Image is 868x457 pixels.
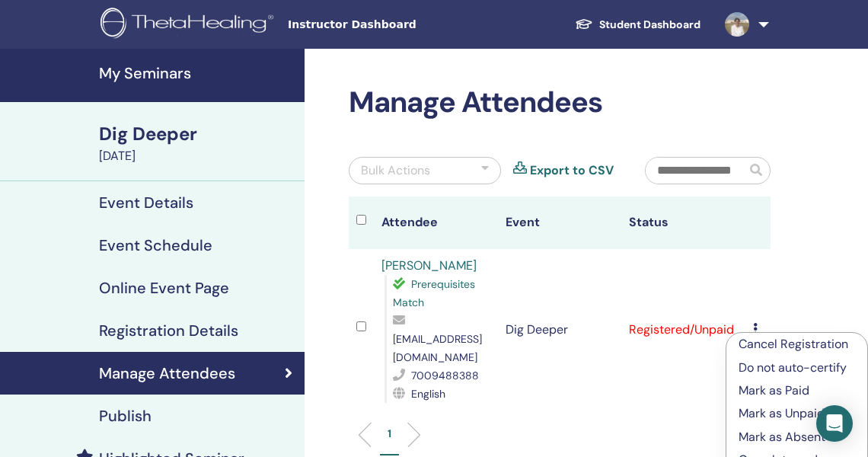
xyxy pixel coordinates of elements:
[575,18,593,30] img: graduation-cap-white.svg
[99,64,295,82] h4: My Seminars
[99,364,235,382] h4: Manage Attendees
[99,279,229,297] h4: Online Event Page
[101,8,279,42] img: logo.png
[725,12,749,37] img: default.jpg
[381,257,477,273] a: [PERSON_NAME]
[388,426,391,442] p: 1
[393,277,475,309] span: Prerequisites Match
[739,335,855,353] p: Cancel Registration
[99,147,295,165] div: [DATE]
[99,321,238,340] h4: Registration Details
[99,236,212,254] h4: Event Schedule
[349,85,771,120] h2: Manage Attendees
[411,369,479,382] span: 7009488388
[361,161,430,180] div: Bulk Actions
[393,332,482,364] span: [EMAIL_ADDRESS][DOMAIN_NAME]
[99,407,152,425] h4: Publish
[739,404,855,423] p: Mark as Unpaid
[374,197,498,249] th: Attendee
[739,428,855,446] p: Mark as Absent
[288,17,516,33] span: Instructor Dashboard
[739,382,855,400] p: Mark as Paid
[99,193,193,212] h4: Event Details
[99,121,295,147] div: Dig Deeper
[563,11,713,39] a: Student Dashboard
[498,249,622,411] td: Dig Deeper
[621,197,745,249] th: Status
[816,405,853,442] div: Open Intercom Messenger
[411,387,445,401] span: English
[530,161,614,180] a: Export to CSV
[739,359,855,377] p: Do not auto-certify
[498,197,622,249] th: Event
[90,121,305,165] a: Dig Deeper[DATE]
